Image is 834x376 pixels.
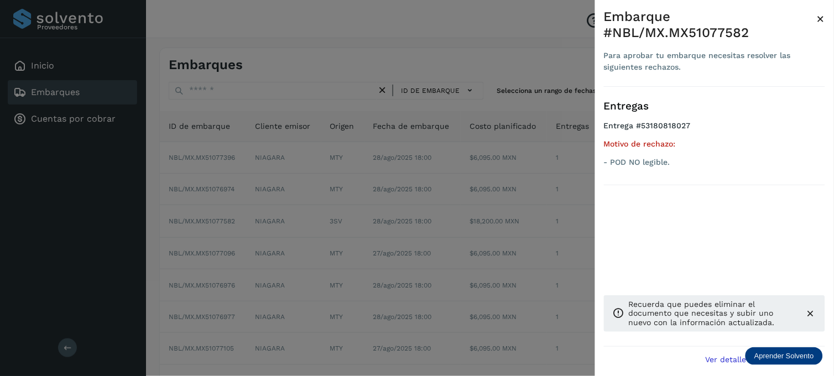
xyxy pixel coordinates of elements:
[817,9,825,29] button: Close
[629,300,796,327] p: Recuerda que puedes eliminar el documento que necesitas y subir uno nuevo con la información actu...
[706,356,800,363] span: Ver detalle de embarque
[604,50,817,73] div: Para aprobar tu embarque necesitas resolver las siguientes rechazos.
[604,121,825,139] h4: Entrega #53180818027
[604,139,825,149] h5: Motivo de rechazo:
[604,158,825,167] p: - POD NO legible.
[699,347,825,372] button: Ver detalle de embarque
[817,11,825,27] span: ×
[604,9,817,41] div: Embarque #NBL/MX.MX51077582
[604,100,825,113] h3: Entregas
[754,352,814,361] p: Aprender Solvento
[746,347,823,365] div: Aprender Solvento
